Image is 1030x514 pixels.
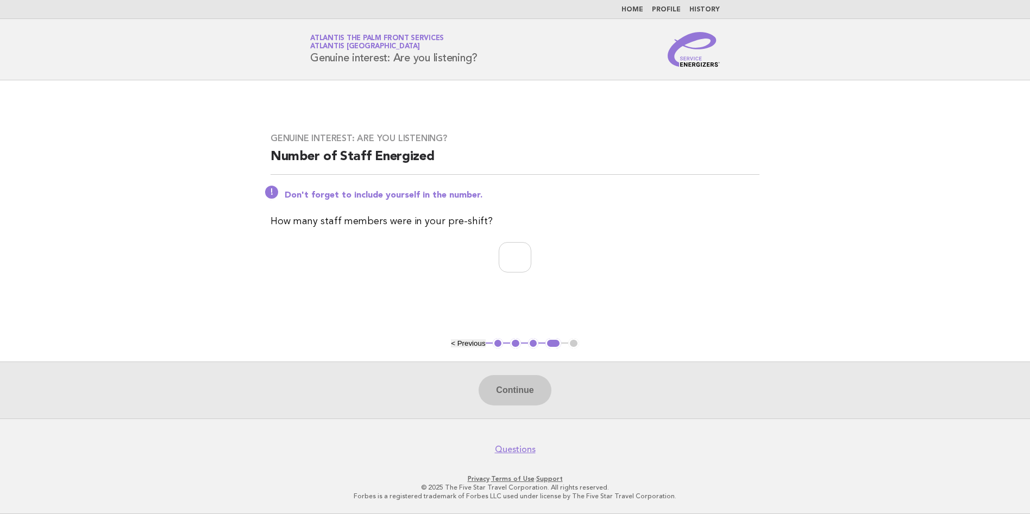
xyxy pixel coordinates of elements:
[668,32,720,67] img: Service Energizers
[183,483,847,492] p: © 2025 The Five Star Travel Corporation. All rights reserved.
[285,190,759,201] p: Don't forget to include yourself in the number.
[689,7,720,13] a: History
[468,475,489,483] a: Privacy
[491,475,535,483] a: Terms of Use
[652,7,681,13] a: Profile
[536,475,563,483] a: Support
[183,492,847,500] p: Forbes is a registered trademark of Forbes LLC used under license by The Five Star Travel Corpora...
[493,338,504,349] button: 1
[271,148,759,175] h2: Number of Staff Energized
[510,338,521,349] button: 2
[621,7,643,13] a: Home
[271,214,759,229] p: How many staff members were in your pre-shift?
[271,133,759,144] h3: Genuine interest: Are you listening?
[528,338,539,349] button: 3
[545,338,561,349] button: 4
[183,474,847,483] p: · ·
[310,35,478,64] h1: Genuine interest: Are you listening?
[451,339,485,347] button: < Previous
[310,43,420,50] span: Atlantis [GEOGRAPHIC_DATA]
[495,444,536,455] a: Questions
[310,35,444,50] a: Atlantis The Palm Front ServicesAtlantis [GEOGRAPHIC_DATA]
